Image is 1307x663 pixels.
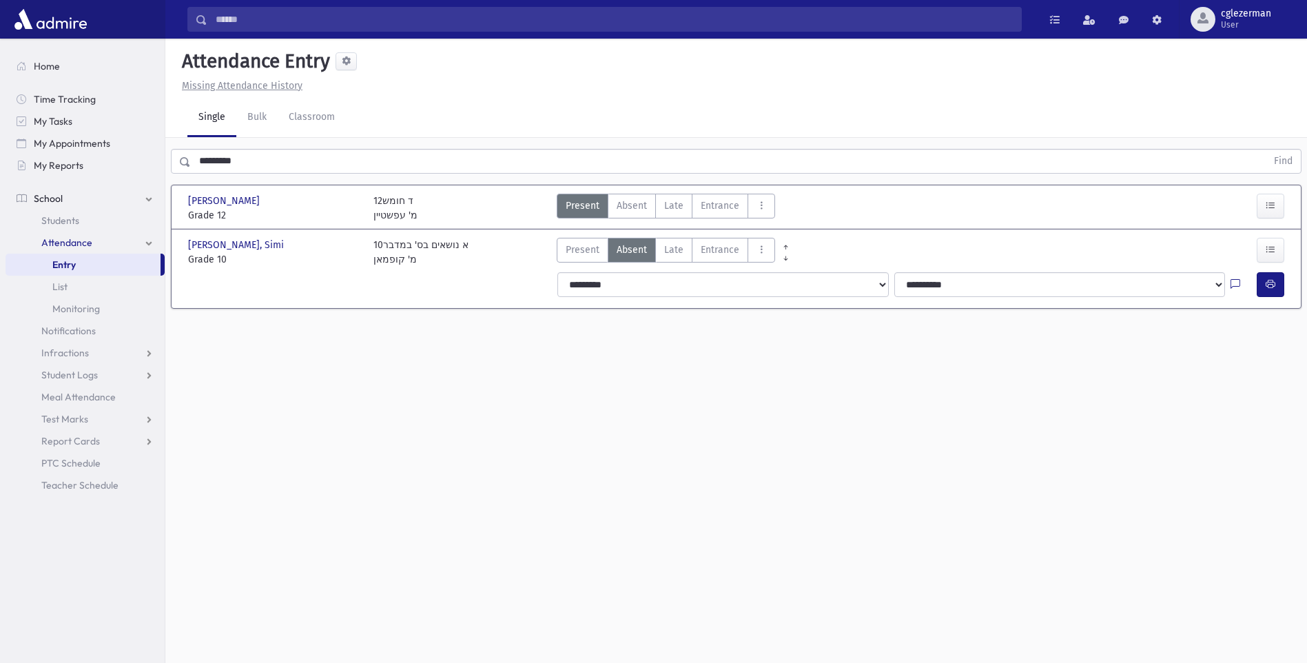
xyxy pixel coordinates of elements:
span: Late [664,198,683,213]
span: Present [566,198,599,213]
span: Present [566,243,599,257]
span: My Reports [34,159,83,172]
a: My Reports [6,154,165,176]
span: Teacher Schedule [41,479,119,491]
div: 10א נושאים בס' במדבר מ' קופמאן [373,238,469,267]
span: My Tasks [34,115,72,127]
a: Entry [6,254,161,276]
a: Test Marks [6,408,165,430]
a: Student Logs [6,364,165,386]
span: Grade 10 [188,252,360,267]
span: Attendance [41,236,92,249]
span: Student Logs [41,369,98,381]
span: Notifications [41,325,96,337]
a: Monitoring [6,298,165,320]
span: Absent [617,243,647,257]
span: Infractions [41,347,89,359]
span: [PERSON_NAME], Simi [188,238,287,252]
a: My Appointments [6,132,165,154]
a: Notifications [6,320,165,342]
span: User [1221,19,1271,30]
span: Time Tracking [34,93,96,105]
div: 12ד חומש מ' עפשטיין [373,194,418,223]
span: Monitoring [52,303,100,315]
span: Students [41,214,79,227]
a: Students [6,210,165,232]
img: AdmirePro [11,6,90,33]
span: Grade 12 [188,208,360,223]
h5: Attendance Entry [176,50,330,73]
span: PTC Schedule [41,457,101,469]
span: Home [34,60,60,72]
span: Absent [617,198,647,213]
span: Entrance [701,243,739,257]
div: AttTypes [557,238,775,267]
a: Time Tracking [6,88,165,110]
a: Attendance [6,232,165,254]
span: School [34,192,63,205]
a: List [6,276,165,298]
a: Missing Attendance History [176,80,302,92]
span: Test Marks [41,413,88,425]
span: Meal Attendance [41,391,116,403]
a: Bulk [236,99,278,137]
a: PTC Schedule [6,452,165,474]
u: Missing Attendance History [182,80,302,92]
span: My Appointments [34,137,110,150]
div: AttTypes [557,194,775,223]
a: Home [6,55,165,77]
a: Meal Attendance [6,386,165,408]
a: My Tasks [6,110,165,132]
a: Infractions [6,342,165,364]
span: Report Cards [41,435,100,447]
span: Entry [52,258,76,271]
input: Search [207,7,1021,32]
span: [PERSON_NAME] [188,194,263,208]
a: Teacher Schedule [6,474,165,496]
button: Find [1266,150,1301,173]
span: Late [664,243,683,257]
span: List [52,280,68,293]
span: Entrance [701,198,739,213]
a: Report Cards [6,430,165,452]
a: Classroom [278,99,346,137]
a: School [6,187,165,210]
a: Single [187,99,236,137]
span: cglezerman [1221,8,1271,19]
